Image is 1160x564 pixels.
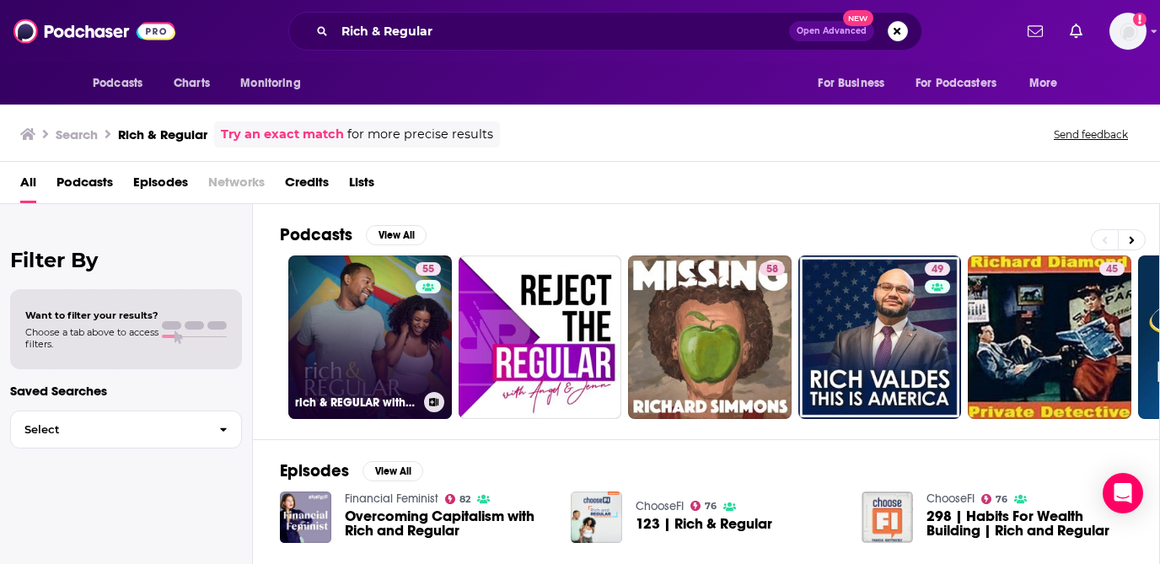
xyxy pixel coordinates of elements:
a: Credits [285,169,329,203]
a: Podcasts [56,169,113,203]
img: User Profile [1109,13,1147,50]
span: 76 [996,496,1007,503]
h3: Rich & Regular [118,126,207,142]
a: 76 [690,501,717,511]
span: Open Advanced [797,27,867,35]
a: 49 [798,255,962,419]
svg: Add a profile image [1133,13,1147,26]
a: Lists [349,169,374,203]
button: Select [10,411,242,449]
img: 298 | Habits For Wealth Building | Rich and Regular [862,491,913,543]
span: 45 [1106,261,1118,278]
button: open menu [905,67,1021,99]
div: Search podcasts, credits, & more... [288,12,922,51]
button: Show profile menu [1109,13,1147,50]
h2: Episodes [280,460,349,481]
a: 58 [628,255,792,419]
a: 123 | Rich & Regular [636,517,772,531]
img: 123 | Rich & Regular [571,491,622,543]
p: Saved Searches [10,383,242,399]
h3: rich & REGULAR with [PERSON_NAME] and [PERSON_NAME] [295,395,417,410]
a: EpisodesView All [280,460,423,481]
a: ChooseFI [926,491,975,506]
a: 55 [416,262,441,276]
a: Financial Feminist [345,491,438,506]
img: Podchaser - Follow, Share and Rate Podcasts [13,15,175,47]
a: 58 [760,262,785,276]
a: 49 [925,262,950,276]
div: Open Intercom Messenger [1103,473,1143,513]
button: View All [366,225,427,245]
button: open menu [228,67,322,99]
span: For Podcasters [916,72,996,95]
span: Monitoring [240,72,300,95]
a: All [20,169,36,203]
span: 49 [932,261,943,278]
a: 55rich & REGULAR with [PERSON_NAME] and [PERSON_NAME] [288,255,452,419]
span: 82 [459,496,470,503]
span: For Business [818,72,884,95]
a: Episodes [133,169,188,203]
a: ChooseFI [636,499,684,513]
a: 45 [968,255,1131,419]
span: 76 [705,502,717,510]
span: 55 [422,261,434,278]
a: Overcoming Capitalism with Rich and Regular [345,509,550,538]
a: 298 | Habits For Wealth Building | Rich and Regular [926,509,1132,538]
a: Show notifications dropdown [1021,17,1050,46]
button: open menu [806,67,905,99]
a: 82 [445,494,471,504]
span: New [843,10,873,26]
button: open menu [81,67,164,99]
span: Networks [208,169,265,203]
span: More [1029,72,1058,95]
a: Try an exact match [221,125,344,144]
a: Show notifications dropdown [1063,17,1089,46]
img: Overcoming Capitalism with Rich and Regular [280,491,331,543]
h2: Filter By [10,248,242,272]
a: PodcastsView All [280,224,427,245]
h2: Podcasts [280,224,352,245]
span: 58 [766,261,778,278]
button: open menu [1018,67,1079,99]
input: Search podcasts, credits, & more... [335,18,789,45]
span: Charts [174,72,210,95]
button: View All [362,461,423,481]
h3: Search [56,126,98,142]
span: Logged in as riccas [1109,13,1147,50]
span: Podcasts [93,72,142,95]
a: 45 [1099,262,1125,276]
a: Charts [163,67,220,99]
span: Choose a tab above to access filters. [25,326,158,350]
a: 76 [981,494,1008,504]
button: Send feedback [1049,127,1133,142]
span: Want to filter your results? [25,309,158,321]
button: Open AdvancedNew [789,21,874,41]
span: Select [11,424,206,435]
span: for more precise results [347,125,493,144]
